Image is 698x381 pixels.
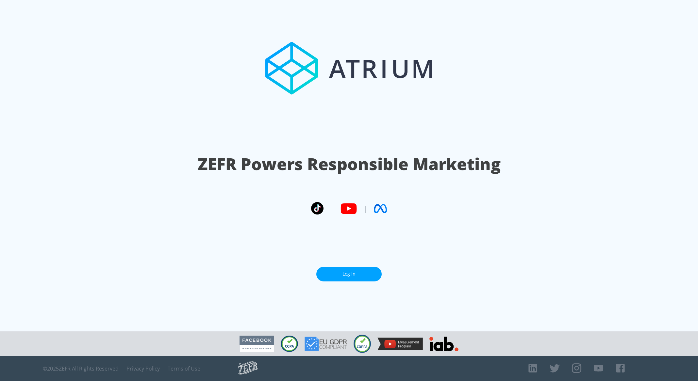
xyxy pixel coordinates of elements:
[429,337,458,351] img: IAB
[281,336,298,352] img: CCPA Compliant
[363,204,367,214] span: |
[377,338,423,350] img: YouTube Measurement Program
[126,365,160,372] a: Privacy Policy
[316,267,382,281] a: Log In
[330,204,334,214] span: |
[240,336,274,352] img: Facebook Marketing Partner
[168,365,200,372] a: Terms of Use
[198,153,501,175] h1: ZEFR Powers Responsible Marketing
[305,337,347,351] img: GDPR Compliant
[43,365,119,372] span: © 2025 ZEFR All Rights Reserved
[354,335,371,353] img: COPPA Compliant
